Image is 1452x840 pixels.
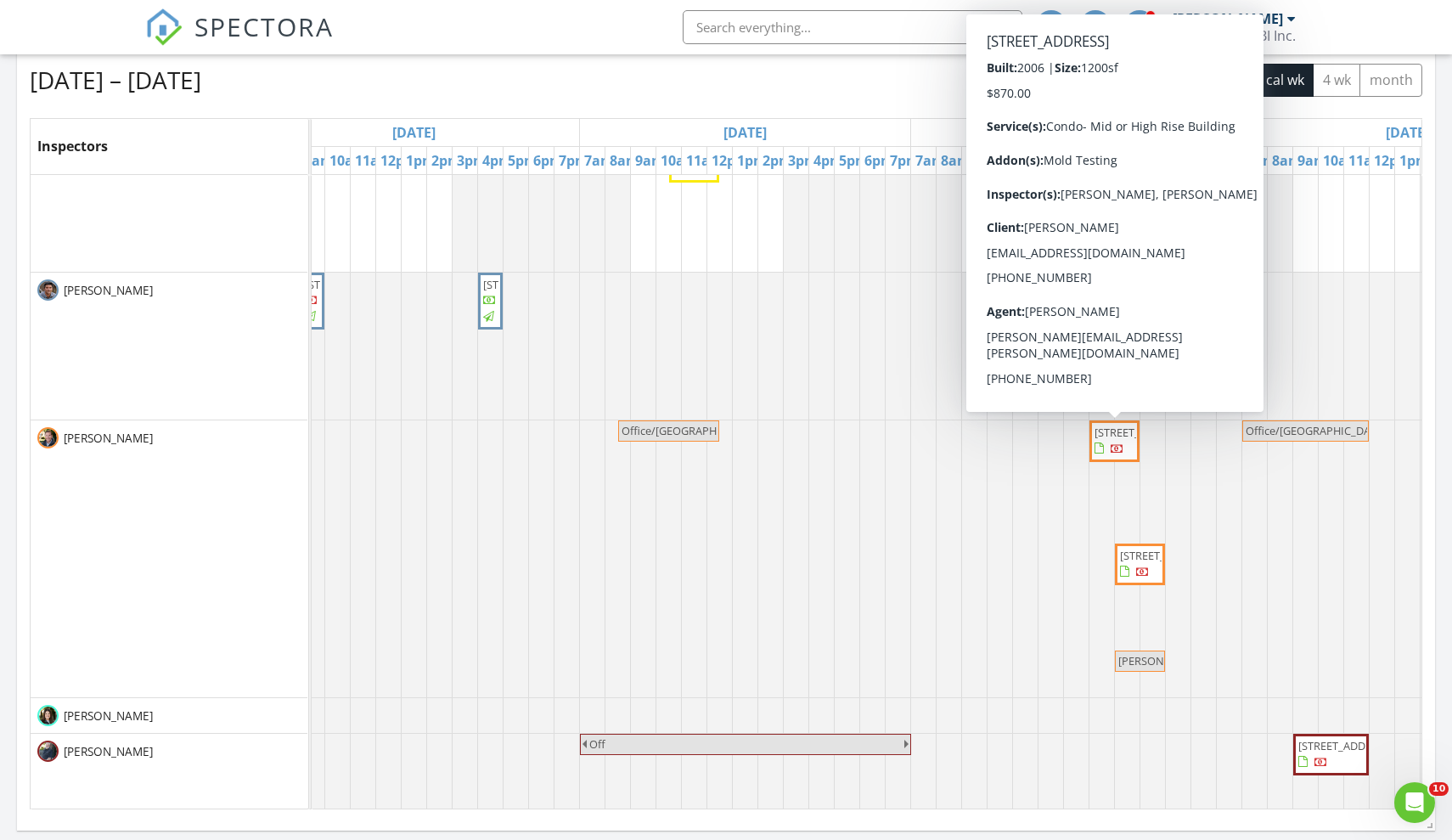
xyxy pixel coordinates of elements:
a: Go to August 28, 2025 [1050,119,1102,146]
span: [STREET_ADDRESS] [1120,548,1215,563]
a: 7am [1242,147,1280,174]
a: 1pm [733,147,771,174]
div: CBI Inc. [1250,27,1296,44]
a: 4pm [809,147,847,174]
a: 11am [682,147,728,174]
button: month [1359,64,1422,97]
a: 6pm [1191,147,1230,174]
button: list [1127,64,1165,97]
a: 4pm [1140,147,1179,174]
button: 4 wk [1313,64,1360,97]
a: 3pm [1115,147,1153,174]
a: 3pm [784,147,822,174]
a: Go to August 29, 2025 [1382,119,1433,146]
a: 2pm [427,147,465,174]
a: 12pm [1038,147,1084,174]
a: 7pm [886,147,924,174]
a: 8am [937,147,975,174]
button: Previous [1038,63,1078,98]
button: Next [1078,63,1117,98]
a: Go to August 26, 2025 [388,119,440,146]
span: Office/[GEOGRAPHIC_DATA] [622,423,763,438]
span: [PERSON_NAME] [60,743,156,760]
button: [DATE] [966,64,1028,97]
a: SPECTORA [145,23,334,59]
a: 5pm [504,147,542,174]
a: 1pm [1064,147,1102,174]
span: [STREET_ADDRESS] [1298,738,1393,753]
a: 11am [1013,147,1059,174]
span: [PERSON_NAME] [60,708,156,724]
a: 9am [962,147,1000,174]
button: cal wk [1257,64,1314,97]
a: 5pm [835,147,873,174]
button: day [1164,64,1207,97]
a: 4pm [478,147,516,174]
a: 11am [351,147,397,174]
span: [STREET_ADDRESS] [483,277,578,292]
a: 10am [1319,147,1365,174]
span: [PERSON_NAME] [1118,653,1204,668]
a: 7pm [1217,147,1255,174]
a: 6pm [860,147,898,174]
a: 10am [656,147,702,174]
a: 7pm [554,147,593,174]
img: screen_shot_20190401_at_5.14.00_am.png [37,279,59,301]
a: 8am [1268,147,1306,174]
span: [STREET_ADDRESS] [1095,425,1190,440]
span: [PERSON_NAME] [60,430,156,447]
a: 1pm [402,147,440,174]
img: teamandrewdanner2022.jpg [37,427,59,448]
a: 2pm [1089,147,1128,174]
a: 12pm [1370,147,1415,174]
a: 11am [1344,147,1390,174]
img: The Best Home Inspection Software - Spectora [145,8,183,46]
a: 12pm [707,147,753,174]
a: 5pm [1166,147,1204,174]
button: week [1206,64,1258,97]
a: Go to August 27, 2025 [719,119,771,146]
span: Office/[GEOGRAPHIC_DATA] [1246,423,1387,438]
iframe: Intercom live chat [1394,782,1435,823]
a: 10am [325,147,371,174]
span: [PERSON_NAME] [60,282,156,299]
a: 8am [605,147,644,174]
a: 2pm [758,147,796,174]
a: 9am [1293,147,1331,174]
a: 1pm [1395,147,1433,174]
span: SPECTORA [194,8,334,44]
a: 9am [300,147,338,174]
a: 9am [631,147,669,174]
span: Off [589,736,605,752]
a: 7am [911,147,949,174]
img: don_profile_pic.jpg [37,741,59,762]
a: 7am [580,147,618,174]
input: Search everything... [683,10,1022,44]
h2: [DATE] – [DATE] [30,63,201,97]
a: 3pm [453,147,491,174]
a: 10am [988,147,1033,174]
img: molly_profile_pic.jpg [37,705,59,726]
a: 12pm [376,147,422,174]
a: 6pm [529,147,567,174]
div: [PERSON_NAME] [1173,10,1283,27]
span: Inspectors [37,137,108,155]
span: 10 [1429,782,1449,796]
